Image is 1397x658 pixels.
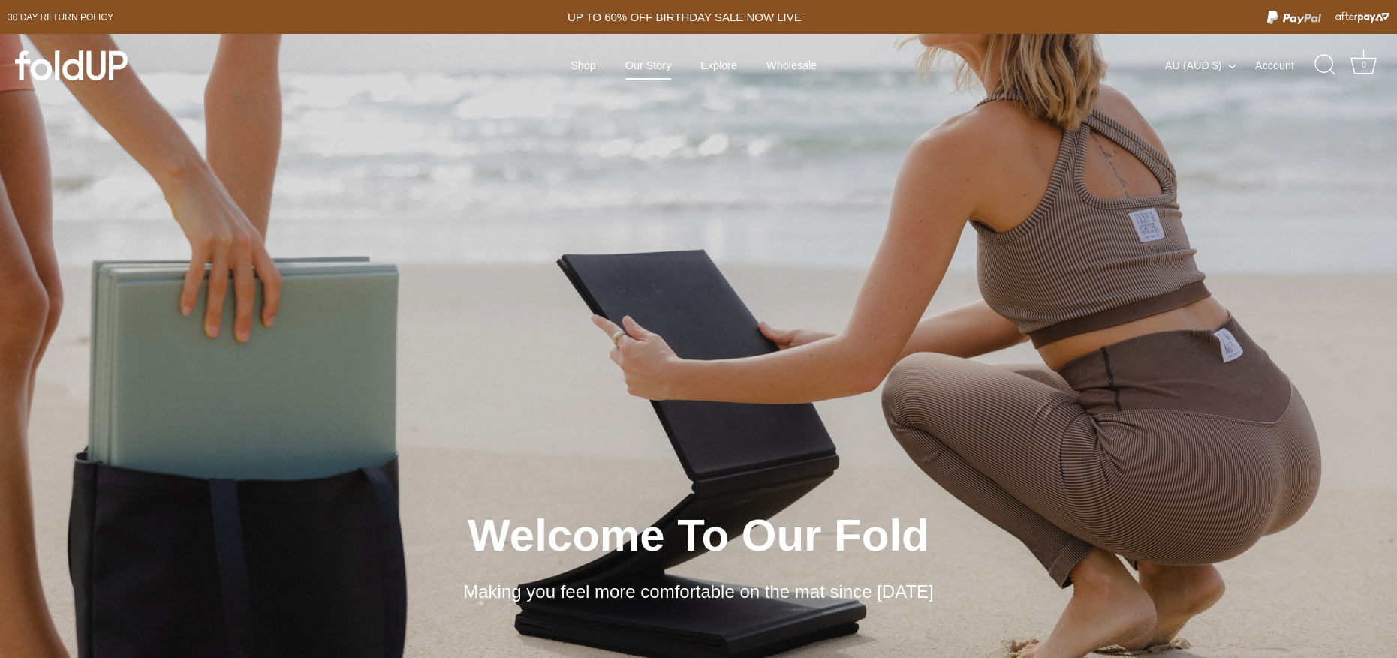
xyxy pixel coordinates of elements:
a: Our Story [613,51,685,80]
h1: Welcome To Our Fold [68,507,1329,563]
button: AU (AUD $) [1165,59,1252,72]
a: Cart [1347,49,1380,82]
a: Shop [558,51,609,80]
a: 30 day Return policy [8,8,113,26]
a: Explore [688,51,750,80]
a: foldUP [15,50,238,80]
div: 0 [1356,58,1371,73]
a: Account [1255,56,1320,74]
div: Primary navigation [534,51,854,80]
p: Making you feel more comfortable on the mat since [DATE] [384,578,1014,605]
img: foldUP [15,50,128,80]
a: Search [1309,49,1342,82]
a: Wholesale [754,51,830,80]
